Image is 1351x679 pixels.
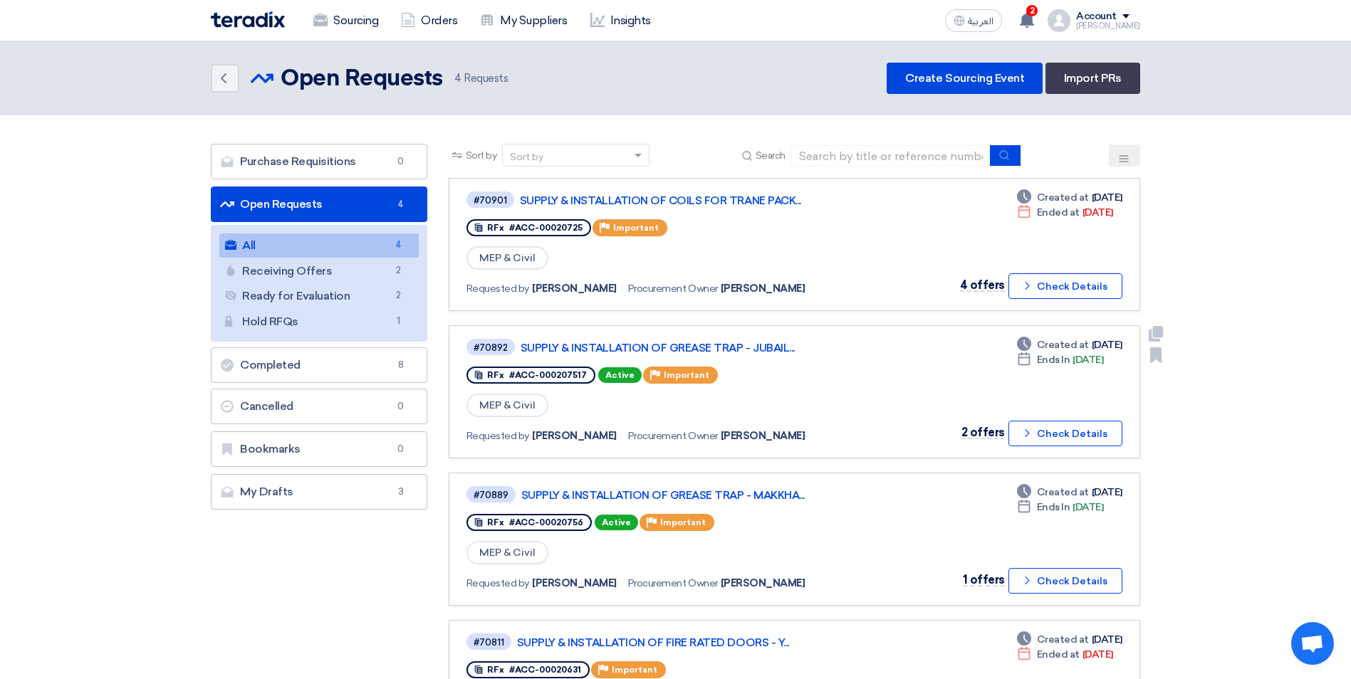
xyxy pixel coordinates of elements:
[1017,485,1122,500] div: [DATE]
[1291,622,1334,665] a: Open chat
[1017,205,1113,220] div: [DATE]
[612,665,657,675] span: Important
[1037,337,1089,352] span: Created at
[392,399,410,414] span: 0
[509,370,587,380] span: #ACC-000207517
[1048,9,1070,32] img: profile_test.png
[474,196,507,205] div: #70901
[466,428,529,443] span: Requested by
[487,223,504,233] span: RFx
[466,148,497,163] span: Sort by
[1008,273,1122,299] button: Check Details
[521,489,877,502] a: SUPPLY & INSTALLATION OF GREASE TRAP - MAKKHA...
[390,238,407,253] span: 4
[211,347,427,383] a: Completed8
[302,5,390,36] a: Sourcing
[960,278,1005,292] span: 4 offers
[509,665,581,675] span: #ACC-00020631
[579,5,662,36] a: Insights
[1008,568,1122,594] button: Check Details
[1037,632,1089,647] span: Created at
[1017,632,1122,647] div: [DATE]
[392,442,410,456] span: 0
[598,367,642,383] span: Active
[392,358,410,372] span: 8
[390,314,407,329] span: 1
[1037,205,1080,220] span: Ended at
[1037,647,1080,662] span: Ended at
[721,576,805,591] span: [PERSON_NAME]
[211,474,427,510] a: My Drafts3
[211,186,427,222] a: Open Requests4
[219,284,419,308] a: Ready for Evaluation
[219,233,419,258] a: All
[532,281,617,296] span: [PERSON_NAME]
[1017,352,1104,367] div: [DATE]
[613,223,659,233] span: Important
[628,281,718,296] span: Procurement Owner
[392,154,410,169] span: 0
[219,259,419,283] a: Receiving Offers
[963,573,1005,586] span: 1 offers
[510,149,543,164] div: Sort by
[595,515,638,530] span: Active
[628,576,718,591] span: Procurement Owner
[392,485,410,499] span: 3
[487,665,504,675] span: RFx
[466,576,529,591] span: Requested by
[219,310,419,334] a: Hold RFQs
[211,431,427,467] a: Bookmarks0
[509,517,583,527] span: #ACC-00020756
[211,389,427,424] a: Cancelled0
[1037,485,1089,500] span: Created at
[887,63,1043,94] a: Create Sourcing Event
[509,223,583,233] span: #ACC-00020725
[466,281,529,296] span: Requested by
[628,428,718,443] span: Procurement Owner
[487,517,504,527] span: RFx
[474,638,504,647] div: #70811
[1017,647,1113,662] div: [DATE]
[968,16,993,26] span: العربية
[756,148,786,163] span: Search
[1008,421,1122,446] button: Check Details
[961,426,1005,439] span: 2 offers
[390,288,407,303] span: 2
[474,343,508,352] div: #70892
[211,144,427,179] a: Purchase Requisitions0
[454,72,461,85] span: 4
[487,370,504,380] span: RFx
[466,246,548,270] span: MEP & Civil
[466,394,548,417] span: MEP & Civil
[454,70,508,87] span: Requests
[664,370,709,380] span: Important
[520,194,876,207] a: SUPPLY & INSTALLATION OF COILS FOR TRANE PACK...
[392,197,410,211] span: 4
[1037,352,1070,367] span: Ends In
[469,5,578,36] a: My Suppliers
[1045,63,1140,94] a: Import PRs
[390,263,407,278] span: 2
[721,281,805,296] span: [PERSON_NAME]
[721,428,805,443] span: [PERSON_NAME]
[1076,22,1140,30] div: [PERSON_NAME]
[532,576,617,591] span: [PERSON_NAME]
[1037,500,1070,515] span: Ends In
[1026,5,1038,16] span: 2
[945,9,1002,32] button: العربية
[474,490,508,500] div: #70889
[791,145,991,167] input: Search by title or reference number
[1076,11,1117,23] div: Account
[466,541,548,564] span: MEP & Civil
[1017,190,1122,205] div: [DATE]
[532,428,617,443] span: [PERSON_NAME]
[211,11,285,28] img: Teradix logo
[517,636,873,649] a: SUPPLY & INSTALLATION OF FIRE RATED DOORS - Y...
[1017,337,1122,352] div: [DATE]
[1037,190,1089,205] span: Created at
[281,65,443,93] h2: Open Requests
[1017,500,1104,515] div: [DATE]
[521,342,877,354] a: SUPPLY & INSTALLATION OF GREASE TRAP - JUBAIL...
[390,5,469,36] a: Orders
[660,517,706,527] span: Important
